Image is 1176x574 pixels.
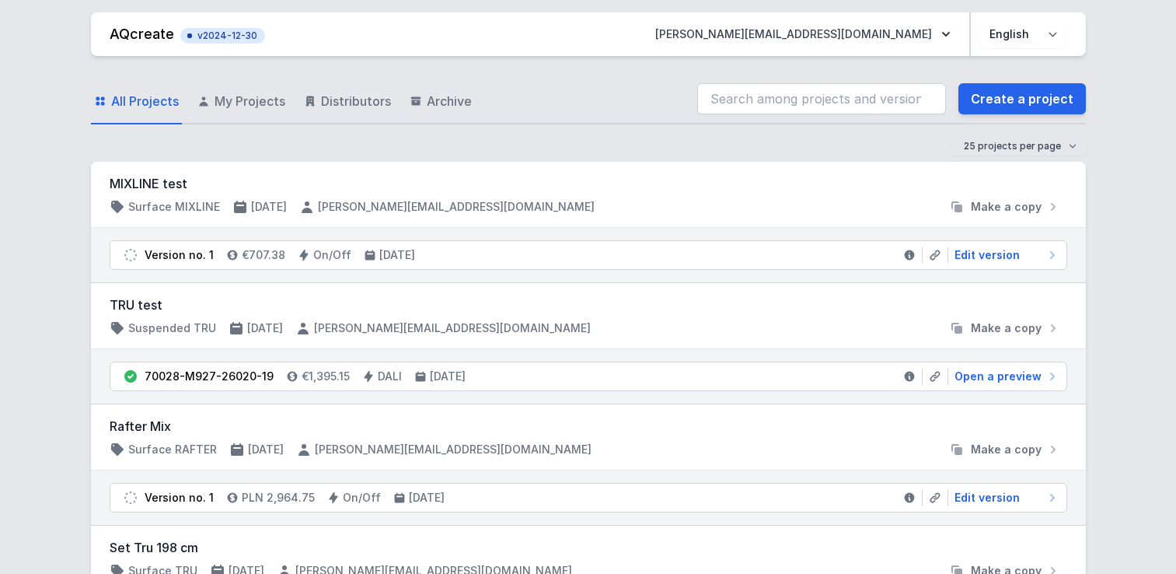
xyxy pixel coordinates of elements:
button: [PERSON_NAME][EMAIL_ADDRESS][DOMAIN_NAME] [643,20,963,48]
span: Archive [427,92,472,110]
h4: [DATE] [379,247,415,263]
h4: €707.38 [242,247,285,263]
h4: €1,395.15 [302,369,350,384]
div: Version no. 1 [145,247,214,263]
h4: PLN 2,964.75 [242,490,315,506]
h4: On/Off [313,247,351,263]
span: Make a copy [971,442,1042,457]
a: All Projects [91,79,182,124]
h4: Surface RAFTER [128,442,217,457]
a: Create a project [958,83,1086,114]
button: Make a copy [943,442,1067,457]
h4: DALI [378,369,402,384]
span: Open a preview [954,369,1042,384]
h4: [PERSON_NAME][EMAIL_ADDRESS][DOMAIN_NAME] [315,442,591,457]
h3: Rafter Mix [110,417,1067,436]
span: My Projects [215,92,285,110]
h4: Surface MIXLINE [128,199,220,215]
span: Edit version [954,490,1020,506]
img: draft.svg [123,490,138,506]
span: Make a copy [971,199,1042,215]
div: 70028-M927-26020-19 [145,369,274,384]
select: Choose language [980,20,1067,48]
h3: TRU test [110,296,1067,314]
a: Open a preview [948,369,1060,384]
h4: On/Off [343,490,381,506]
input: Search among projects and versions... [697,83,946,114]
h4: [DATE] [247,320,283,336]
h3: Set Tru 198 cm [110,538,1067,557]
a: Edit version [948,490,1060,506]
a: Archive [407,79,475,124]
span: All Projects [111,92,179,110]
button: Make a copy [943,320,1067,336]
span: Distributors [321,92,391,110]
span: Edit version [954,247,1020,263]
h4: [DATE] [251,199,287,215]
a: AQcreate [110,26,174,42]
a: My Projects [194,79,288,124]
span: Make a copy [971,320,1042,336]
h4: [DATE] [409,490,445,506]
h4: [PERSON_NAME][EMAIL_ADDRESS][DOMAIN_NAME] [314,320,591,336]
span: v2024-12-30 [188,30,257,42]
img: draft.svg [123,247,138,263]
h4: Suspended TRU [128,320,216,336]
a: Edit version [948,247,1060,263]
a: Distributors [301,79,394,124]
button: Make a copy [943,199,1067,215]
h4: [DATE] [248,442,284,457]
h4: [DATE] [430,369,466,384]
h4: [PERSON_NAME][EMAIL_ADDRESS][DOMAIN_NAME] [318,199,595,215]
div: Version no. 1 [145,490,214,506]
h3: MIXLINE test [110,174,1067,193]
button: v2024-12-30 [180,25,265,44]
